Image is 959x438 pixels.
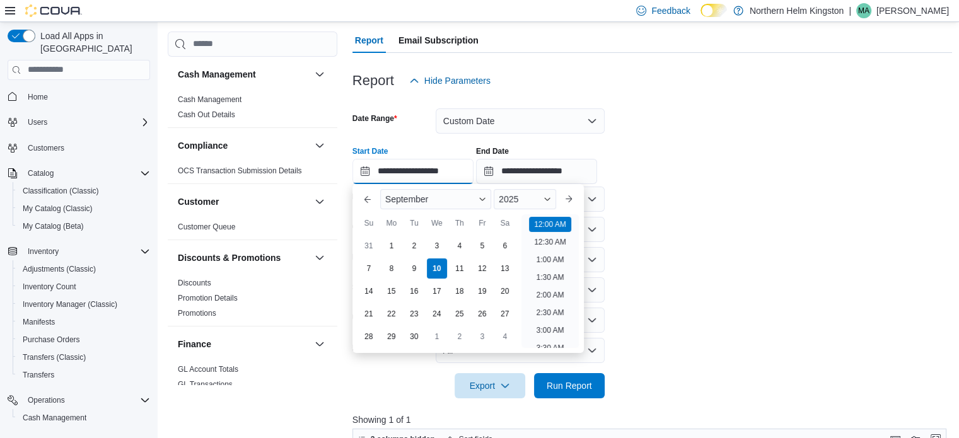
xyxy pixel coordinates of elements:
[28,92,48,102] span: Home
[23,317,55,327] span: Manifests
[450,281,470,301] div: day-18
[178,222,235,232] span: Customer Queue
[18,314,60,330] a: Manifests
[23,204,93,214] span: My Catalog (Classic)
[178,364,238,374] span: GL Account Totals
[18,350,150,365] span: Transfers (Classic)
[18,332,150,347] span: Purchase Orders
[521,214,579,348] ul: Time
[23,89,53,105] a: Home
[357,189,378,209] button: Previous Month
[168,92,337,127] div: Cash Management
[531,340,569,355] li: 3:30 AM
[404,281,424,301] div: day-16
[359,326,379,347] div: day-28
[359,213,379,233] div: Su
[529,217,571,232] li: 12:00 AM
[427,304,447,324] div: day-24
[178,68,256,81] h3: Cash Management
[178,309,216,318] a: Promotions
[23,140,150,156] span: Customers
[13,313,155,331] button: Manifests
[531,270,569,285] li: 1:30 AM
[18,297,122,312] a: Inventory Manager (Classic)
[700,4,727,17] input: Dark Mode
[495,326,515,347] div: day-4
[23,352,86,362] span: Transfers (Classic)
[178,139,228,152] h3: Compliance
[25,4,82,17] img: Cova
[424,74,491,87] span: Hide Parameters
[450,236,470,256] div: day-4
[178,166,302,175] a: OCS Transaction Submission Details
[427,258,447,279] div: day-10
[494,189,556,209] div: Button. Open the year selector. 2025 is currently selected.
[476,146,509,156] label: End Date
[381,281,402,301] div: day-15
[450,258,470,279] div: day-11
[23,166,150,181] span: Catalog
[18,262,101,277] a: Adjustments (Classic)
[3,243,155,260] button: Inventory
[587,255,597,265] button: Open list of options
[427,281,447,301] div: day-17
[381,236,402,256] div: day-1
[381,304,402,324] div: day-22
[18,410,91,425] a: Cash Management
[178,139,310,152] button: Compliance
[404,304,424,324] div: day-23
[28,143,64,153] span: Customers
[28,395,65,405] span: Operations
[18,219,150,234] span: My Catalog (Beta)
[18,332,85,347] a: Purchase Orders
[23,393,150,408] span: Operations
[23,282,76,292] span: Inventory Count
[499,194,518,204] span: 2025
[404,68,496,93] button: Hide Parameters
[178,195,219,208] h3: Customer
[23,393,70,408] button: Operations
[178,251,281,264] h3: Discounts & Promotions
[18,367,59,383] a: Transfers
[178,222,235,231] a: Customer Queue
[750,3,844,18] p: Northern Helm Kingston
[404,258,424,279] div: day-9
[427,213,447,233] div: We
[178,365,238,374] a: GL Account Totals
[13,296,155,313] button: Inventory Manager (Classic)
[18,314,150,330] span: Manifests
[178,68,310,81] button: Cash Management
[3,139,155,157] button: Customers
[178,95,241,104] a: Cash Management
[312,138,327,153] button: Compliance
[381,213,402,233] div: Mo
[472,213,492,233] div: Fr
[178,195,310,208] button: Customer
[13,182,155,200] button: Classification (Classic)
[168,362,337,397] div: Finance
[547,379,592,392] span: Run Report
[178,379,233,389] span: GL Transactions
[495,281,515,301] div: day-20
[23,370,54,380] span: Transfers
[427,326,447,347] div: day-1
[23,221,84,231] span: My Catalog (Beta)
[18,201,150,216] span: My Catalog (Classic)
[18,262,150,277] span: Adjustments (Classic)
[23,244,150,259] span: Inventory
[28,246,59,256] span: Inventory
[13,366,155,384] button: Transfers
[472,326,492,347] div: day-3
[495,304,515,324] div: day-27
[495,236,515,256] div: day-6
[23,166,59,181] button: Catalog
[450,304,470,324] div: day-25
[178,293,238,303] span: Promotion Details
[495,258,515,279] div: day-13
[178,166,302,176] span: OCS Transaction Submission Details
[856,3,871,18] div: Mike Allan
[559,189,579,209] button: Next month
[18,410,150,425] span: Cash Management
[357,234,516,348] div: September, 2025
[18,350,91,365] a: Transfers (Classic)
